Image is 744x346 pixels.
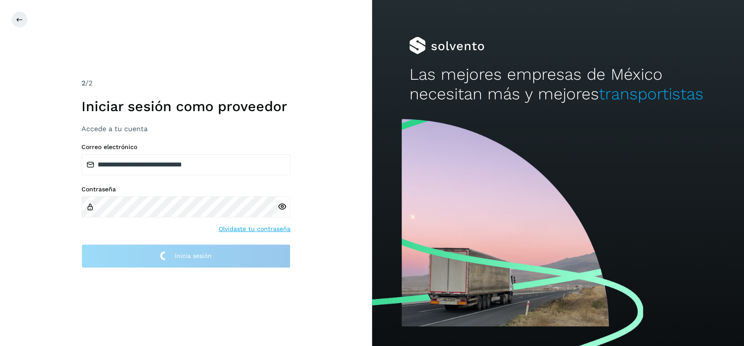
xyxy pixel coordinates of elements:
[81,186,291,193] label: Contraseña
[81,78,291,88] div: /2
[409,65,707,104] h2: Las mejores empresas de México necesitan más y mejores
[219,224,291,234] a: Olvidaste tu contraseña
[81,79,85,87] span: 2
[81,244,291,268] button: Inicia sesión
[81,98,291,115] h1: Iniciar sesión como proveedor
[81,143,291,151] label: Correo electrónico
[175,253,212,259] span: Inicia sesión
[81,125,291,133] h3: Accede a tu cuenta
[599,85,703,103] span: transportistas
